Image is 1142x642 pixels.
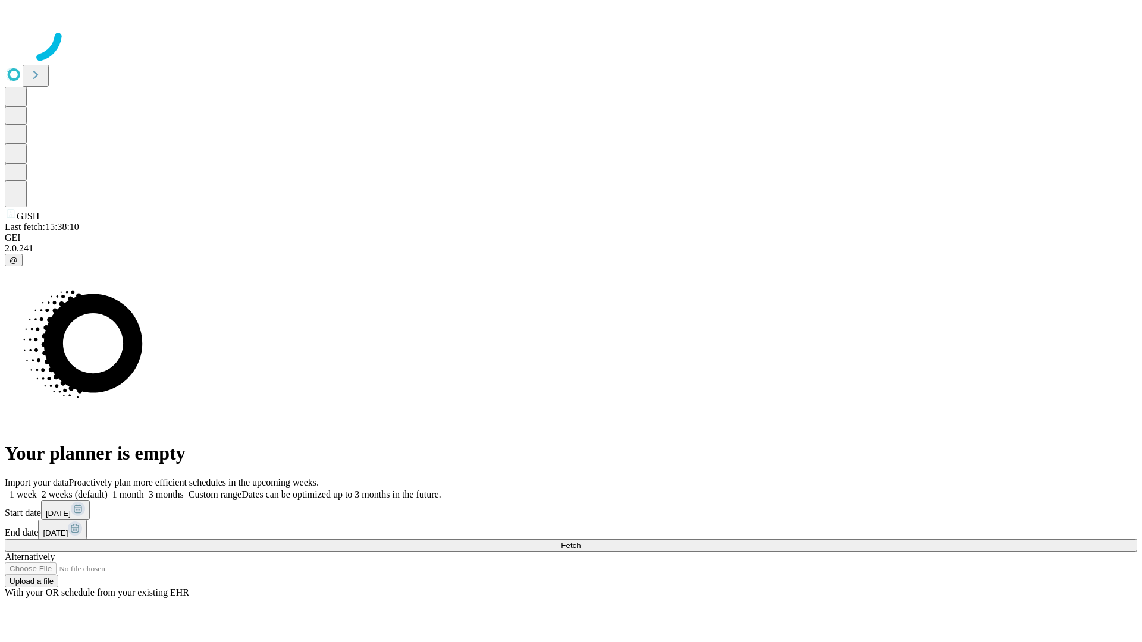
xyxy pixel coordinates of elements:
[5,243,1137,254] div: 2.0.241
[5,254,23,266] button: @
[5,520,1137,539] div: End date
[241,489,441,499] span: Dates can be optimized up to 3 months in the future.
[69,477,319,487] span: Proactively plan more efficient schedules in the upcoming weeks.
[5,232,1137,243] div: GEI
[38,520,87,539] button: [DATE]
[5,575,58,587] button: Upload a file
[5,222,79,232] span: Last fetch: 15:38:10
[112,489,144,499] span: 1 month
[43,528,68,537] span: [DATE]
[5,442,1137,464] h1: Your planner is empty
[5,539,1137,552] button: Fetch
[10,489,37,499] span: 1 week
[5,500,1137,520] div: Start date
[189,489,241,499] span: Custom range
[10,256,18,265] span: @
[42,489,108,499] span: 2 weeks (default)
[46,509,71,518] span: [DATE]
[561,541,581,550] span: Fetch
[5,477,69,487] span: Import your data
[41,500,90,520] button: [DATE]
[5,587,189,597] span: With your OR schedule from your existing EHR
[5,552,55,562] span: Alternatively
[149,489,184,499] span: 3 months
[17,211,39,221] span: GJSH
